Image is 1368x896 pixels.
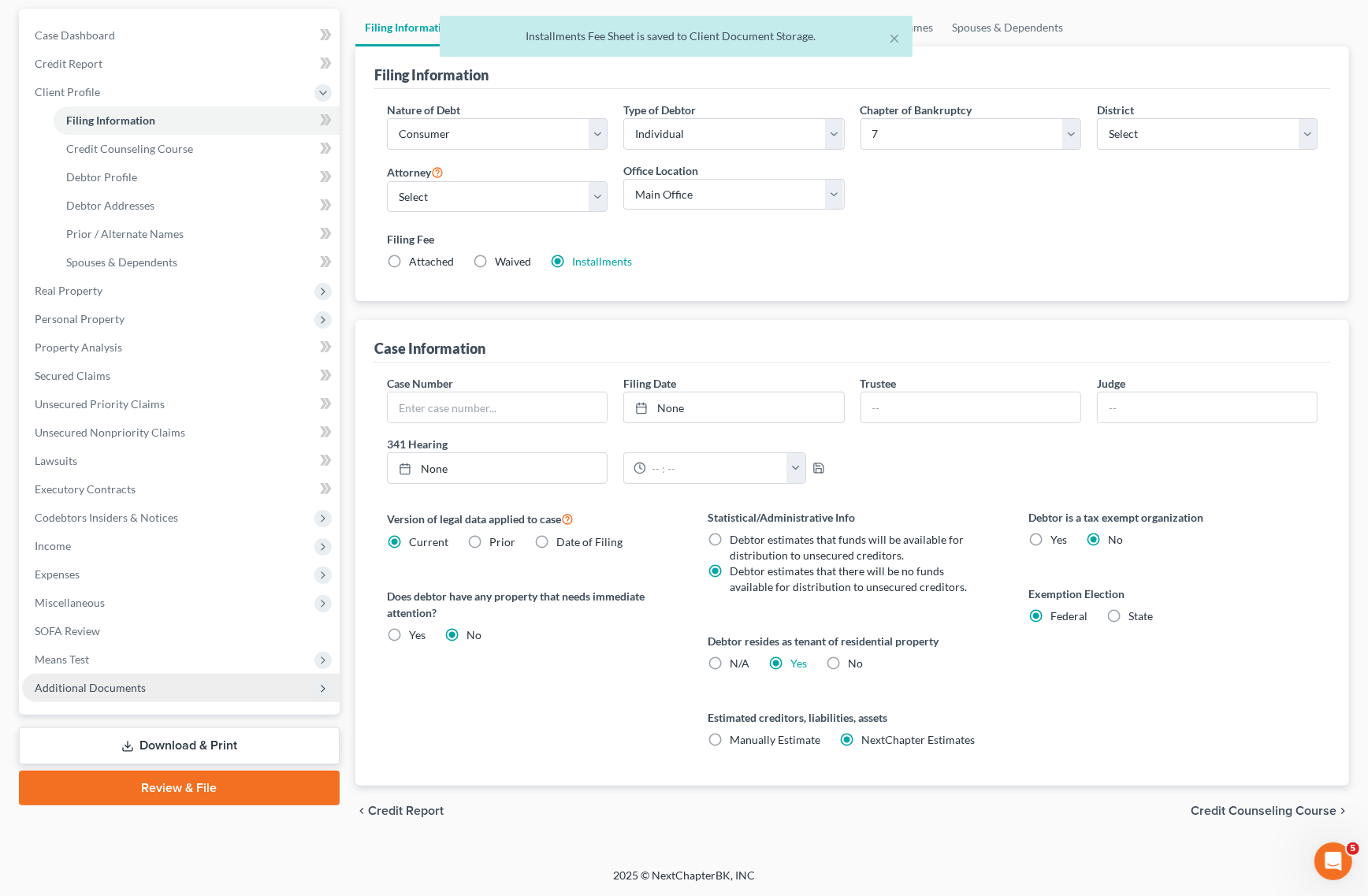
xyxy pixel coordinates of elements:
[54,248,340,277] a: Spouses & Dependents
[35,482,136,496] span: Executory Contracts
[463,9,609,46] a: Credit Counseling Course
[790,656,807,670] a: Yes
[22,418,340,447] a: Unsecured Nonpriority Claims
[355,9,463,46] a: Filing Information
[35,511,178,524] span: Codebtors Insiders & Notices
[387,231,1318,247] label: Filing Fee
[35,652,89,666] span: Means Test
[623,162,698,179] label: Office Location
[708,509,997,526] label: Statistical/Administrative Info
[730,733,820,746] span: Manually Estimate
[708,709,997,726] label: Estimated creditors, liabilities, assets
[388,392,607,422] input: Enter case number...
[387,509,676,528] label: Version of legal data applied to case
[22,617,340,645] a: SOFA Review
[495,255,531,268] span: Waived
[22,333,340,362] a: Property Analysis
[35,426,185,439] span: Unsecured Nonpriority Claims
[623,102,696,118] label: Type of Debtor
[623,375,676,392] label: Filing Date
[848,656,863,670] span: No
[66,227,184,240] span: Prior / Alternate Names
[35,85,100,99] span: Client Profile
[374,339,485,358] div: Case Information
[35,596,105,609] span: Miscellaneous
[572,255,632,268] a: Installments
[19,727,340,764] a: Download & Print
[730,533,964,562] span: Debtor estimates that funds will be available for distribution to unsecured creditors.
[1097,102,1134,118] label: District
[35,624,100,638] span: SOFA Review
[1336,805,1349,817] i: chevron_right
[1028,509,1318,526] label: Debtor is a tax exempt organization
[609,9,699,46] a: Debtor Profile
[66,113,155,127] span: Filing Information
[22,475,340,504] a: Executory Contracts
[35,284,102,297] span: Real Property
[35,454,77,467] span: Lawsuits
[806,9,942,46] a: Prior / Alternate Names
[54,220,340,248] a: Prior / Alternate Names
[861,375,897,392] label: Trustee
[708,633,997,649] label: Debtor resides as tenant of residential property
[66,170,137,184] span: Debtor Profile
[22,447,340,475] a: Lawsuits
[699,9,806,46] a: Debtor Addresses
[19,771,340,805] a: Review & File
[355,805,368,817] i: chevron_left
[889,28,900,47] button: ×
[387,588,676,621] label: Does debtor have any property that needs immediate attention?
[1347,842,1359,855] span: 5
[409,628,426,641] span: Yes
[556,535,623,548] span: Date of Filing
[409,255,454,268] span: Attached
[379,436,853,452] label: 341 Hearing
[1098,392,1317,422] input: --
[452,28,900,44] div: Installments Fee Sheet is saved to Client Document Storage.
[35,397,165,411] span: Unsecured Priority Claims
[66,255,177,269] span: Spouses & Dependents
[54,106,340,135] a: Filing Information
[1050,533,1067,546] span: Yes
[54,191,340,220] a: Debtor Addresses
[54,163,340,191] a: Debtor Profile
[861,733,975,746] span: NextChapter Estimates
[730,564,967,593] span: Debtor estimates that there will be no funds available for distribution to unsecured creditors.
[35,57,102,70] span: Credit Report
[388,453,607,483] a: None
[646,453,787,483] input: -- : --
[1028,586,1318,602] label: Exemption Election
[1191,805,1336,817] span: Credit Counseling Course
[409,535,448,548] span: Current
[387,162,444,181] label: Attorney
[35,539,71,552] span: Income
[489,535,515,548] span: Prior
[235,868,1133,896] div: 2025 © NextChapterBK, INC
[35,567,80,581] span: Expenses
[1097,375,1125,392] label: Judge
[387,375,453,392] label: Case Number
[1128,609,1153,623] span: State
[387,102,460,118] label: Nature of Debt
[1050,609,1087,623] span: Federal
[35,369,110,382] span: Secured Claims
[22,362,340,390] a: Secured Claims
[1108,533,1123,546] span: No
[355,805,444,817] button: chevron_left Credit Report
[66,199,154,212] span: Debtor Addresses
[374,65,489,84] div: Filing Information
[942,9,1072,46] a: Spouses & Dependents
[730,656,749,670] span: N/A
[1314,842,1352,880] iframe: Intercom live chat
[467,628,481,641] span: No
[861,102,972,118] label: Chapter of Bankruptcy
[35,681,146,694] span: Additional Documents
[861,392,1080,422] input: --
[624,392,843,422] a: None
[22,390,340,418] a: Unsecured Priority Claims
[35,340,122,354] span: Property Analysis
[66,142,193,155] span: Credit Counseling Course
[368,805,444,817] span: Credit Report
[35,312,125,325] span: Personal Property
[1191,805,1349,817] button: Credit Counseling Course chevron_right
